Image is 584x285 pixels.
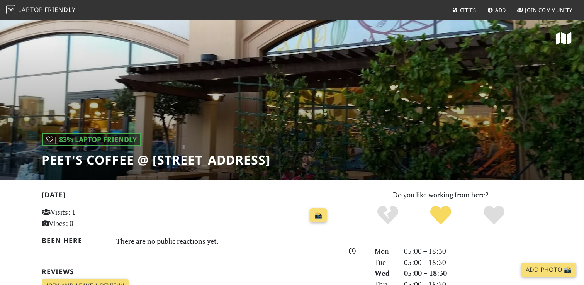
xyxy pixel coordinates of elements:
[42,191,330,202] h2: [DATE]
[449,3,479,17] a: Cities
[399,246,547,257] div: 05:00 – 18:30
[460,7,476,14] span: Cities
[525,7,572,14] span: Join Community
[399,257,547,268] div: 05:00 – 18:30
[310,208,327,223] a: 📸
[44,5,75,14] span: Friendly
[361,205,414,226] div: No
[42,236,107,244] h2: Been here
[42,207,132,229] p: Visits: 1 Vibes: 0
[18,5,43,14] span: Laptop
[399,268,547,279] div: 05:00 – 18:30
[370,257,399,268] div: Tue
[484,3,509,17] a: Add
[6,3,76,17] a: LaptopFriendly LaptopFriendly
[370,246,399,257] div: Mon
[42,153,270,167] h1: Peet's Coffee @ [STREET_ADDRESS]
[370,268,399,279] div: Wed
[6,5,15,14] img: LaptopFriendly
[339,189,542,200] p: Do you like working from here?
[42,268,330,276] h2: Reviews
[42,133,141,146] div: | 83% Laptop Friendly
[514,3,576,17] a: Join Community
[521,263,576,277] a: Add Photo 📸
[495,7,506,14] span: Add
[116,235,330,247] div: There are no public reactions yet.
[467,205,521,226] div: Definitely!
[414,205,467,226] div: Yes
